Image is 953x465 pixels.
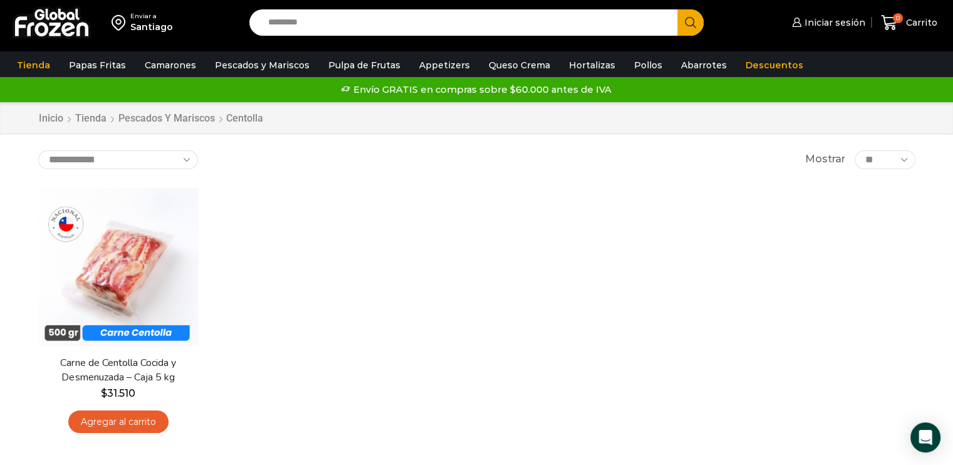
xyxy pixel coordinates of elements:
a: 0 Carrito [878,8,940,38]
bdi: 31.510 [101,387,135,399]
span: 0 [893,13,903,23]
a: Pulpa de Frutas [322,53,407,77]
a: Hortalizas [563,53,622,77]
a: Pescados y Mariscos [209,53,316,77]
a: Tienda [75,112,107,126]
span: $ [101,387,107,399]
img: address-field-icon.svg [112,12,130,33]
a: Pollos [628,53,669,77]
a: Carne de Centolla Cocida y Desmenuzada – Caja 5 kg [46,356,190,385]
a: Tienda [11,53,56,77]
div: Santiago [130,21,173,33]
h1: Centolla [226,112,263,124]
a: Abarrotes [675,53,733,77]
select: Pedido de la tienda [38,150,198,169]
button: Search button [677,9,704,36]
a: Camarones [138,53,202,77]
span: Iniciar sesión [801,16,865,29]
a: Appetizers [413,53,476,77]
a: Papas Fritas [63,53,132,77]
nav: Breadcrumb [38,112,263,126]
a: Queso Crema [482,53,556,77]
a: Descuentos [739,53,810,77]
span: Mostrar [805,152,845,167]
a: Iniciar sesión [789,10,865,35]
div: Enviar a [130,12,173,21]
a: Pescados y Mariscos [118,112,216,126]
div: Open Intercom Messenger [910,422,940,452]
span: Carrito [903,16,937,29]
a: Agregar al carrito: “Carne de Centolla Cocida y Desmenuzada - Caja 5 kg” [68,410,169,434]
a: Inicio [38,112,64,126]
